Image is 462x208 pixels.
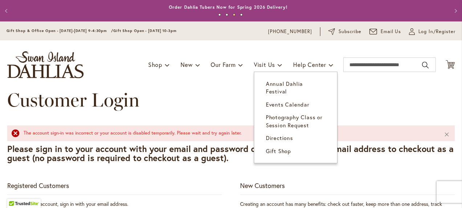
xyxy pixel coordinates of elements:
iframe: Launch Accessibility Center [5,182,26,203]
button: 3 of 4 [233,13,235,16]
span: Shop [148,61,162,68]
span: Email Us [381,28,401,35]
span: Events Calendar [266,101,309,108]
span: Help Center [293,61,326,68]
strong: Registered Customers [7,181,69,190]
span: Photography Class or Session Request [266,113,323,128]
a: Log In/Register [409,28,455,35]
span: Our Farm [211,61,235,68]
span: Log In/Register [418,28,455,35]
button: 4 of 4 [240,13,243,16]
a: Order Dahlia Tubers Now for Spring 2026 Delivery! [169,4,287,10]
span: Gift Shop Open - [DATE] 10-3pm [113,28,177,33]
strong: Please sign in to your account with your email and password or ONLY enter your email address to c... [7,143,454,164]
span: New [181,61,192,68]
button: 1 of 4 [218,13,221,16]
span: Gift Shop [266,147,291,155]
a: Subscribe [328,28,361,35]
button: 2 of 4 [226,13,228,16]
a: store logo [7,51,84,78]
span: Visit Us [254,61,275,68]
a: Email Us [369,28,401,35]
span: Annual Dahlia Festival [266,80,303,95]
span: Customer Login [7,88,139,111]
div: If you have an account, sign in with your email address. [7,200,222,208]
div: The account sign-in was incorrect or your account is disabled temporarily. Please wait and try ag... [24,130,433,137]
a: [PHONE_NUMBER] [268,28,312,35]
span: Subscribe [339,28,361,35]
span: Gift Shop & Office Open - [DATE]-[DATE] 9-4:30pm / [7,28,113,33]
span: Directions [266,134,293,141]
button: Next [447,4,462,18]
strong: New Customers [240,181,285,190]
